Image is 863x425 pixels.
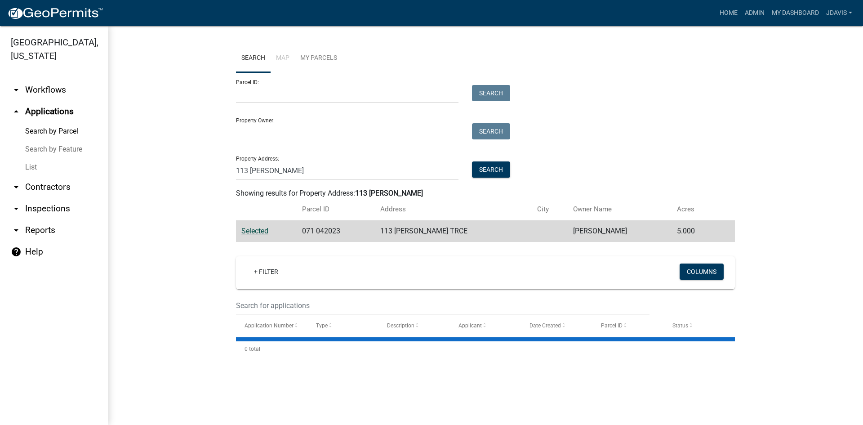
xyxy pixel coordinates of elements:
span: Description [387,322,414,329]
datatable-header-cell: Parcel ID [592,315,664,336]
datatable-header-cell: Description [378,315,450,336]
span: Status [672,322,688,329]
button: Search [472,85,510,101]
a: My Dashboard [768,4,823,22]
i: help [11,246,22,257]
th: Acres [672,199,718,220]
span: Date Created [529,322,561,329]
td: 5.000 [672,220,718,242]
td: 113 [PERSON_NAME] TRCE [375,220,532,242]
th: City [532,199,568,220]
th: Address [375,199,532,220]
a: + Filter [247,264,285,280]
div: Showing results for Property Address: [236,188,735,199]
td: [PERSON_NAME] [568,220,672,242]
a: Home [716,4,741,22]
a: jdavis [823,4,856,22]
button: Search [472,123,510,139]
i: arrow_drop_down [11,182,22,192]
i: arrow_drop_down [11,225,22,236]
i: arrow_drop_up [11,106,22,117]
th: Parcel ID [297,199,375,220]
button: Search [472,161,510,178]
td: 071 042023 [297,220,375,242]
datatable-header-cell: Type [307,315,379,336]
span: Type [316,322,328,329]
i: arrow_drop_down [11,85,22,95]
span: Applicant [458,322,482,329]
datatable-header-cell: Applicant [450,315,521,336]
span: Application Number [245,322,294,329]
button: Columns [680,264,724,280]
a: Selected [241,227,268,235]
th: Owner Name [568,199,672,220]
input: Search for applications [236,296,649,315]
datatable-header-cell: Status [663,315,735,336]
strong: 113 [PERSON_NAME] [355,189,423,197]
div: 0 total [236,338,735,360]
span: Parcel ID [601,322,623,329]
datatable-header-cell: Application Number [236,315,307,336]
a: Admin [741,4,768,22]
a: My Parcels [295,44,343,73]
i: arrow_drop_down [11,203,22,214]
a: Search [236,44,271,73]
datatable-header-cell: Date Created [521,315,592,336]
